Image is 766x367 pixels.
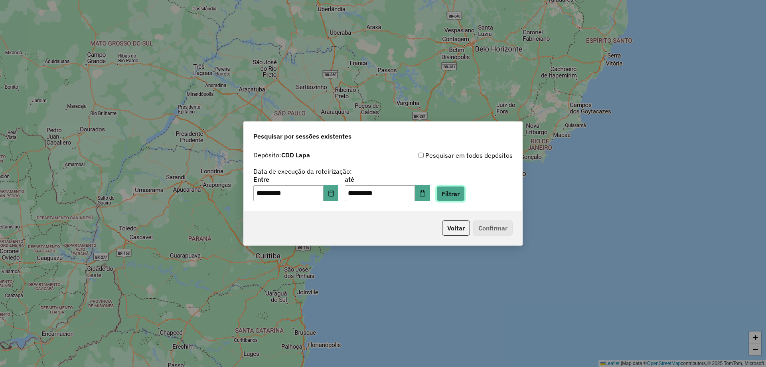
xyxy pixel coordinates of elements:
label: Entre [253,175,338,184]
button: Voltar [442,220,470,236]
div: Pesquisar em todos depósitos [383,151,513,160]
button: Choose Date [415,185,430,201]
label: até [345,175,430,184]
button: Choose Date [324,185,339,201]
span: Pesquisar por sessões existentes [253,131,351,141]
button: Filtrar [436,186,465,201]
label: Depósito: [253,150,310,160]
strong: CDD Lapa [281,151,310,159]
label: Data de execução da roteirização: [253,167,352,176]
